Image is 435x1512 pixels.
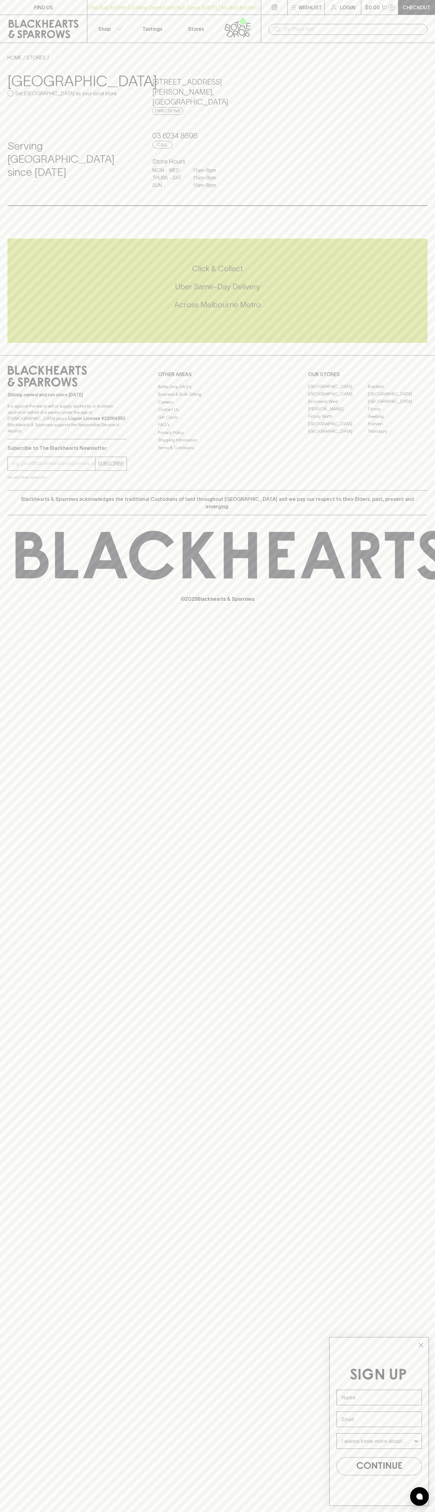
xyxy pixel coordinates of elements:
button: Show Options [413,1434,419,1449]
div: Call to action block [7,239,428,343]
p: SUN [152,181,183,189]
span: SIGN UP [350,1368,407,1383]
p: SUBSCRIBE [98,460,124,467]
button: Shop [87,15,131,43]
p: FIND US [34,4,53,11]
a: Geelong [368,413,428,420]
input: Try "Pinot noir" [284,24,423,34]
a: [GEOGRAPHIC_DATA] [368,390,428,398]
h3: [GEOGRAPHIC_DATA] [7,72,137,90]
p: Shop [98,25,111,33]
p: We will never spam you [7,474,127,480]
p: THURS - SAT [152,174,183,181]
a: Fitzroy [368,405,428,413]
p: OTHER AREAS [158,371,277,378]
p: 0 [390,6,393,9]
a: Thornbury [368,428,428,435]
h5: [STREET_ADDRESS][PERSON_NAME] , [GEOGRAPHIC_DATA] [152,77,282,107]
div: FLYOUT Form [323,1331,435,1512]
a: Terms & Conditions [158,444,277,451]
a: [GEOGRAPHIC_DATA] [308,390,368,398]
a: [GEOGRAPHIC_DATA] [308,428,368,435]
h5: Click & Collect [7,264,428,274]
h6: Store Hours [152,156,282,166]
input: Email [336,1412,422,1427]
a: HOME [7,55,22,60]
a: [GEOGRAPHIC_DATA] [308,420,368,428]
button: Close dialog [415,1340,426,1351]
a: Call [152,141,172,148]
a: Directions [152,107,183,115]
a: Shipping Information [158,436,277,444]
button: SUBSCRIBE [95,457,127,470]
a: [GEOGRAPHIC_DATA] [308,383,368,390]
p: OUR STORES [308,371,428,378]
p: Set [GEOGRAPHIC_DATA] as your local store [15,90,117,97]
input: I wanna know more about... [342,1434,413,1449]
h5: Uber Same-Day Delivery [7,282,428,292]
a: [GEOGRAPHIC_DATA] [368,398,428,405]
p: Stores [188,25,204,33]
p: 11am - 8pm [193,166,224,174]
p: Login [340,4,355,11]
a: Business & Bulk Gifting [158,391,277,398]
input: e.g. jane@blackheartsandsparrows.com.au [12,459,95,469]
h5: Across Melbourne Metro [7,300,428,310]
a: Fitzroy North [308,413,368,420]
strong: Liquor License #32064953 [68,416,125,421]
a: Careers [158,398,277,406]
a: Bottle Drop FAQ's [158,383,277,390]
p: Sibling owned and run since [DATE] [7,392,127,398]
p: Subscribe to The Blackhearts Newsletter [7,444,127,452]
button: CONTINUE [336,1457,422,1475]
input: Name [336,1390,422,1405]
p: Checkout [403,4,431,11]
a: Contact Us [158,406,277,413]
p: 11am - 8pm [193,181,224,189]
a: Prahran [368,420,428,428]
a: Tastings [131,15,174,43]
a: Privacy Policy [158,429,277,436]
a: Stores [174,15,218,43]
p: MON - WED [152,166,183,174]
p: It is against the law to sell or supply alcohol to, or to obtain alcohol on behalf of a person un... [7,403,127,434]
p: Tastings [142,25,162,33]
p: Blackhearts & Sparrows acknowledges the traditional Custodians of land throughout [GEOGRAPHIC_DAT... [12,495,423,510]
a: Gift Cards [158,413,277,421]
p: $0.00 [365,4,380,11]
p: Wishlist [298,4,322,11]
h4: Serving [GEOGRAPHIC_DATA] since [DATE] [7,140,137,179]
h5: 03 6234 8696 [152,131,282,141]
a: Brunswick West [308,398,368,405]
a: STORES [26,55,46,60]
a: [PERSON_NAME] [308,405,368,413]
p: 11am - 9pm [193,174,224,181]
a: FAQ's [158,421,277,429]
a: Braddon [368,383,428,390]
img: bubble-icon [416,1493,423,1500]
